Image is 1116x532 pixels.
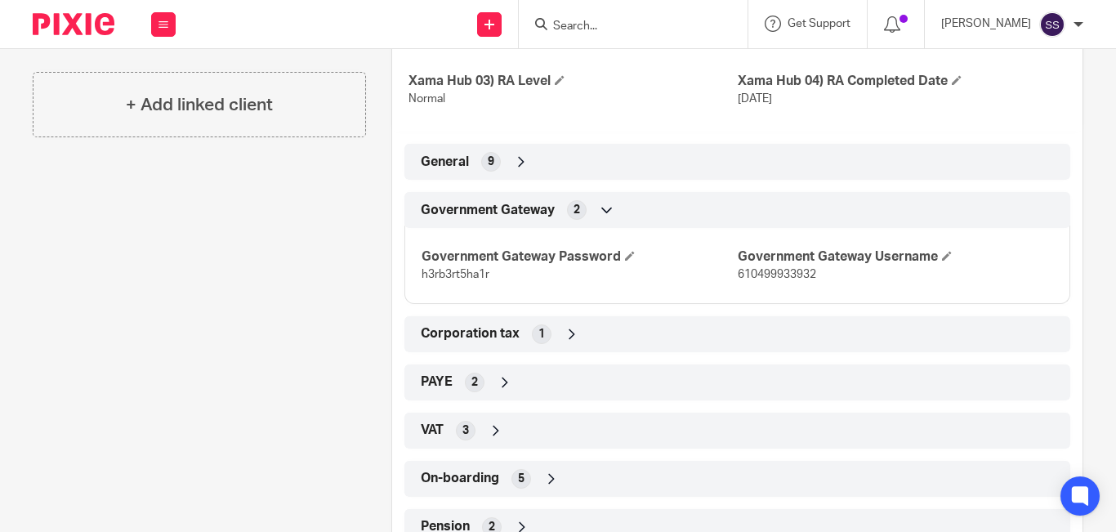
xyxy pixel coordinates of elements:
h4: Government Gateway Password [422,248,737,266]
span: On-boarding [421,470,499,487]
input: Search [551,20,699,34]
span: [DATE] [738,93,772,105]
span: 610499933932 [738,269,816,280]
span: 5 [518,471,525,487]
span: Get Support [788,18,850,29]
span: Normal [408,93,445,105]
img: Pixie [33,13,114,35]
span: 1 [538,326,545,342]
p: [PERSON_NAME] [941,16,1031,32]
span: 2 [471,374,478,391]
span: PAYE [421,373,453,391]
h4: + Add linked client [126,92,273,118]
span: h3rb3rt5ha1r [422,269,489,280]
span: 9 [488,154,494,170]
span: Corporation tax [421,325,520,342]
h4: Government Gateway Username [738,248,1053,266]
span: 2 [574,202,580,218]
h4: Xama Hub 04) RA Completed Date [738,73,1066,90]
h4: Xama Hub 03) RA Level [408,73,737,90]
span: 3 [462,422,469,439]
span: Government Gateway [421,202,555,219]
span: General [421,154,469,171]
img: svg%3E [1039,11,1065,38]
span: VAT [421,422,444,439]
